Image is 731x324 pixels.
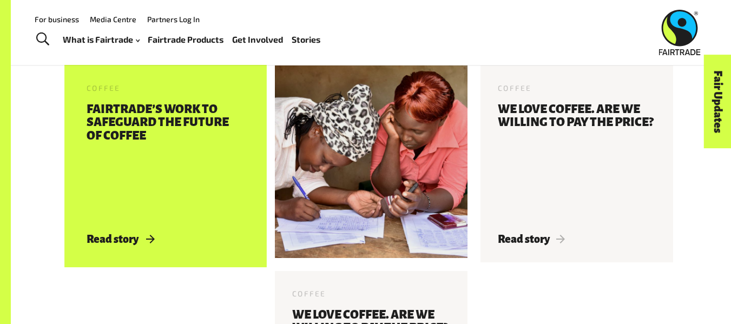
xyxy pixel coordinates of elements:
[148,32,223,48] a: Fairtrade Products
[29,26,56,53] a: Toggle Search
[292,32,320,48] a: Stories
[498,83,532,92] span: Coffee
[87,83,121,92] span: Coffee
[498,103,656,220] h3: We love coffee. Are we willing to pay the price?
[69,65,262,262] a: Coffee Fairtrade’s Work To Safeguard The Future Of Coffee Read story
[63,32,140,48] a: What is Fairtrade
[87,103,245,220] h3: Fairtrade’s Work To Safeguard The Future Of Coffee
[498,233,565,245] span: Read story
[87,233,154,245] span: Read story
[35,15,79,24] a: For business
[90,15,136,24] a: Media Centre
[659,10,701,55] img: Fairtrade Australia New Zealand logo
[480,65,673,262] a: Coffee We love coffee. Are we willing to pay the price? Read story
[147,15,200,24] a: Partners Log In
[292,289,327,298] span: Coffee
[232,32,283,48] a: Get Involved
